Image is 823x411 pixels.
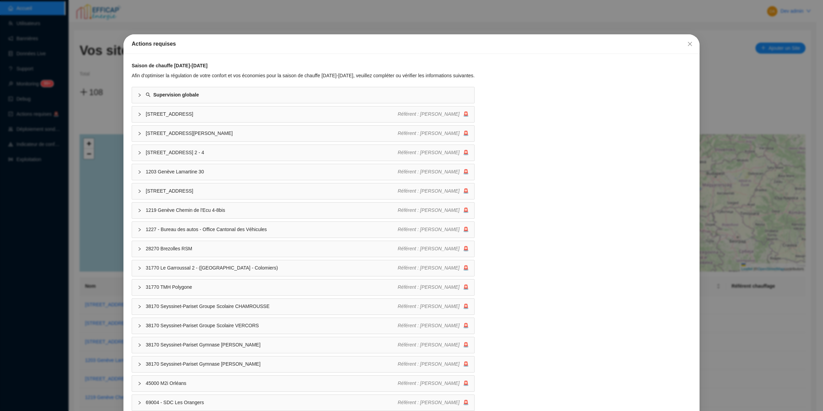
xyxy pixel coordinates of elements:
span: Fermer [684,41,695,47]
div: 🚨 [398,361,469,368]
span: Référent : [PERSON_NAME] [398,227,460,232]
span: Référent : [PERSON_NAME] [398,246,460,251]
div: 38170 Seyssinet-Pariset Groupe Scolaire CHAMROUSSERéférent : [PERSON_NAME]🚨 [132,299,474,315]
span: search [146,92,151,97]
span: Référent : [PERSON_NAME] [398,150,460,155]
div: 🚨 [398,264,469,272]
span: [STREET_ADDRESS] [146,111,398,118]
span: collapsed [138,93,142,97]
span: collapsed [138,189,142,193]
span: collapsed [138,247,142,251]
span: collapsed [138,208,142,213]
span: Référent : [PERSON_NAME] [398,400,460,405]
div: [STREET_ADDRESS]Référent : [PERSON_NAME]🚨 [132,106,474,122]
span: close [687,41,693,47]
div: 1227 - Bureau des autos - Office Cantonal des VéhiculesRéférent : [PERSON_NAME]🚨 [132,222,474,238]
span: collapsed [138,381,142,386]
span: [STREET_ADDRESS] [146,187,398,195]
div: 38170 Seyssinet-Pariset Gymnase [PERSON_NAME]Référent : [PERSON_NAME]🚨 [132,337,474,353]
div: 🚨 [398,149,469,156]
div: 🚨 [398,322,469,329]
div: 38170 Seyssinet-Pariset Groupe Scolaire VERCORSRéférent : [PERSON_NAME]🚨 [132,318,474,334]
div: 🚨 [398,380,469,387]
div: 🚨 [398,111,469,118]
span: Référent : [PERSON_NAME] [398,265,460,271]
div: 45000 M2i OrléansRéférent : [PERSON_NAME]🚨 [132,376,474,391]
div: 1203 Genève Lamartine 30Référent : [PERSON_NAME]🚨 [132,164,474,180]
div: 31770 Le Garroussal 2 - ([GEOGRAPHIC_DATA] - Colomiers)Référent : [PERSON_NAME]🚨 [132,260,474,276]
span: [STREET_ADDRESS] 2 - 4 [146,149,398,156]
div: 🚨 [398,187,469,195]
div: 🚨 [398,399,469,406]
div: 🚨 [398,130,469,137]
span: collapsed [138,266,142,270]
div: 🚨 [398,226,469,233]
div: [STREET_ADDRESS]Référent : [PERSON_NAME]🚨 [132,183,474,199]
div: Afin d'optimiser la régulation de votre confort et vos économies pour la saison de chauffe [DATE]... [132,72,475,79]
span: Référent : [PERSON_NAME] [398,361,460,367]
span: Référent : [PERSON_NAME] [398,342,460,347]
span: 38170 Seyssinet-Pariset Gymnase [PERSON_NAME] [146,341,398,349]
span: [STREET_ADDRESS][PERSON_NAME] [146,130,398,137]
strong: Saison de chauffe [DATE]-[DATE] [132,63,207,68]
span: 69004 - SDC Les Orangers [146,399,398,406]
span: Référent : [PERSON_NAME] [398,380,460,386]
span: 1219 Genève Chemin de l'Ecu 4-8bis [146,207,398,214]
span: collapsed [138,285,142,289]
span: 31770 TMH Polygone [146,284,398,291]
span: collapsed [138,401,142,405]
div: 🚨 [398,168,469,175]
div: 🚨 [398,303,469,310]
span: 38170 Seyssinet-Pariset Gymnase [PERSON_NAME] [146,361,398,368]
span: 38170 Seyssinet-Pariset Groupe Scolaire VERCORS [146,322,398,329]
span: collapsed [138,228,142,232]
div: Actions requises [132,40,691,48]
div: 🚨 [398,245,469,252]
div: 38170 Seyssinet-Pariset Gymnase [PERSON_NAME]Référent : [PERSON_NAME]🚨 [132,356,474,372]
span: collapsed [138,170,142,174]
span: Référent : [PERSON_NAME] [398,169,460,174]
span: Référent : [PERSON_NAME] [398,304,460,309]
span: collapsed [138,343,142,347]
span: Référent : [PERSON_NAME] [398,188,460,194]
div: 🚨 [398,284,469,291]
div: 31770 TMH PolygoneRéférent : [PERSON_NAME]🚨 [132,279,474,295]
div: [STREET_ADDRESS][PERSON_NAME]Référent : [PERSON_NAME]🚨 [132,126,474,141]
div: 28270 Brezolles RSMRéférent : [PERSON_NAME]🚨 [132,241,474,257]
span: 31770 Le Garroussal 2 - ([GEOGRAPHIC_DATA] - Colomiers) [146,264,398,272]
span: 38170 Seyssinet-Pariset Groupe Scolaire CHAMROUSSE [146,303,398,310]
div: 🚨 [398,207,469,214]
span: Référent : [PERSON_NAME] [398,323,460,328]
span: collapsed [138,324,142,328]
span: 28270 Brezolles RSM [146,245,398,252]
span: Référent : [PERSON_NAME] [398,111,460,117]
span: 1227 - Bureau des autos - Office Cantonal des Véhicules [146,226,398,233]
div: 🚨 [398,341,469,349]
div: Supervision globale [132,87,474,103]
span: 1203 Genève Lamartine 30 [146,168,398,175]
div: 1219 Genève Chemin de l'Ecu 4-8bisRéférent : [PERSON_NAME]🚨 [132,203,474,218]
strong: Supervision globale [153,92,199,98]
span: collapsed [138,132,142,136]
span: Référent : [PERSON_NAME] [398,207,460,213]
span: Référent : [PERSON_NAME] [398,130,460,136]
span: 45000 M2i Orléans [146,380,398,387]
span: collapsed [138,151,142,155]
span: Référent : [PERSON_NAME] [398,284,460,290]
span: collapsed [138,305,142,309]
button: Close [684,38,695,49]
span: collapsed [138,362,142,366]
span: collapsed [138,112,142,116]
div: 69004 - SDC Les OrangersRéférent : [PERSON_NAME]🚨 [132,395,474,411]
div: [STREET_ADDRESS] 2 - 4Référent : [PERSON_NAME]🚨 [132,145,474,161]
